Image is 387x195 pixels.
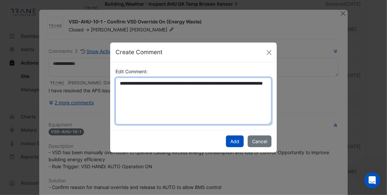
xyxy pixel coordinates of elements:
button: Cancel [248,135,272,147]
button: Add [226,135,244,147]
iframe: Intercom live chat [364,172,380,188]
label: Edit Comment: [115,68,148,75]
h5: Create Comment [115,48,162,57]
button: Close [264,47,274,58]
